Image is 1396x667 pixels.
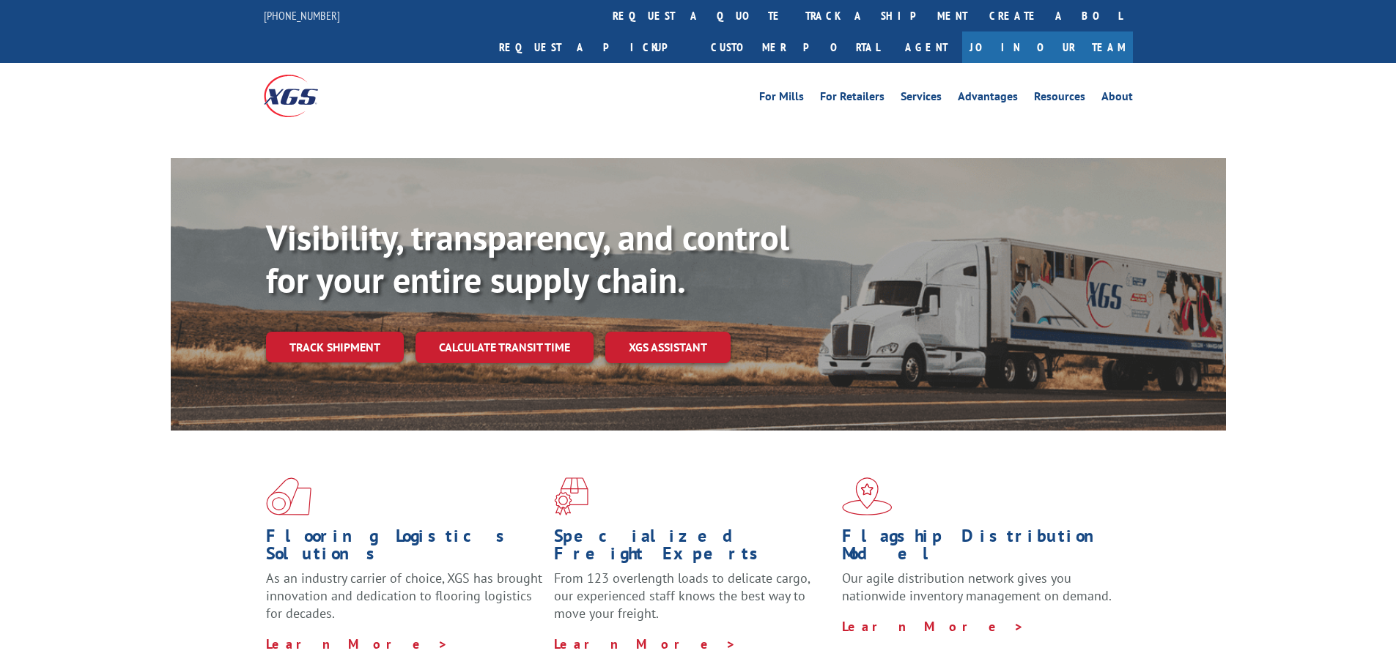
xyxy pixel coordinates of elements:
[488,31,700,63] a: Request a pickup
[962,31,1133,63] a: Join Our Team
[820,91,884,107] a: For Retailers
[266,527,543,570] h1: Flooring Logistics Solutions
[1101,91,1133,107] a: About
[842,618,1024,635] a: Learn More >
[266,332,404,362] a: Track shipment
[901,91,942,107] a: Services
[266,570,542,622] span: As an industry carrier of choice, XGS has brought innovation and dedication to flooring logistics...
[958,91,1018,107] a: Advantages
[266,477,311,515] img: xgs-icon-total-supply-chain-intelligence-red
[554,570,831,635] p: From 123 overlength loads to delicate cargo, our experienced staff knows the best way to move you...
[554,636,736,652] a: Learn More >
[554,477,588,515] img: xgs-icon-focused-on-flooring-red
[842,570,1112,604] span: Our agile distribution network gives you nationwide inventory management on demand.
[266,636,448,652] a: Learn More >
[1034,91,1085,107] a: Resources
[416,332,594,363] a: Calculate transit time
[842,527,1119,570] h1: Flagship Distribution Model
[266,215,789,302] b: Visibility, transparency, and control for your entire supply chain.
[890,31,962,63] a: Agent
[700,31,890,63] a: Customer Portal
[759,91,804,107] a: For Mills
[554,527,831,570] h1: Specialized Freight Experts
[264,8,340,23] a: [PHONE_NUMBER]
[842,477,893,515] img: xgs-icon-flagship-distribution-model-red
[605,332,731,363] a: XGS ASSISTANT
